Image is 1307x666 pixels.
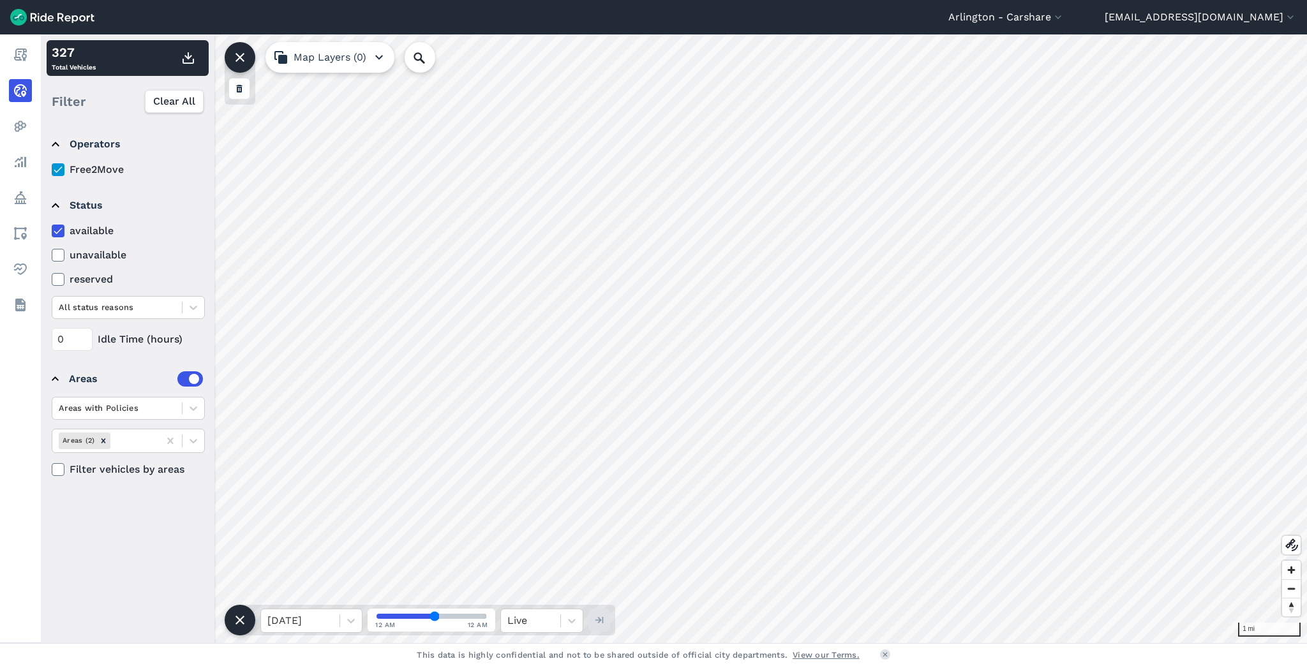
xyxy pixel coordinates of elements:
summary: Operators [52,126,203,162]
div: Areas (2) [59,433,96,448]
div: Filter [47,82,209,121]
button: Zoom in [1282,561,1301,579]
a: Report [9,43,32,66]
label: Filter vehicles by areas [52,462,205,477]
button: Reset bearing to north [1282,598,1301,616]
img: Ride Report [10,9,94,26]
canvas: Map [41,34,1307,643]
a: Health [9,258,32,281]
button: Arlington - Carshare [948,10,1064,25]
button: Zoom out [1282,579,1301,598]
span: 12 AM [468,620,488,630]
label: unavailable [52,248,205,263]
summary: Status [52,188,203,223]
a: Areas [9,222,32,245]
div: Idle Time (hours) [52,328,205,351]
button: Clear All [145,90,204,113]
div: 1 mi [1238,623,1301,637]
label: reserved [52,272,205,287]
span: Clear All [153,94,195,109]
div: Remove Areas (2) [96,433,110,448]
button: [EMAIL_ADDRESS][DOMAIN_NAME] [1105,10,1297,25]
input: Search Location or Vehicles [405,42,456,73]
a: Policy [9,186,32,209]
div: Areas [69,371,203,387]
a: Realtime [9,79,32,102]
button: Map Layers (0) [265,42,394,73]
a: Analyze [9,151,32,174]
a: Heatmaps [9,115,32,138]
label: Free2Move [52,162,205,177]
span: 12 AM [375,620,396,630]
summary: Areas [52,361,203,397]
div: 327 [52,43,96,62]
a: View our Terms. [793,649,860,661]
label: available [52,223,205,239]
a: Datasets [9,293,32,316]
div: Total Vehicles [52,43,96,73]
